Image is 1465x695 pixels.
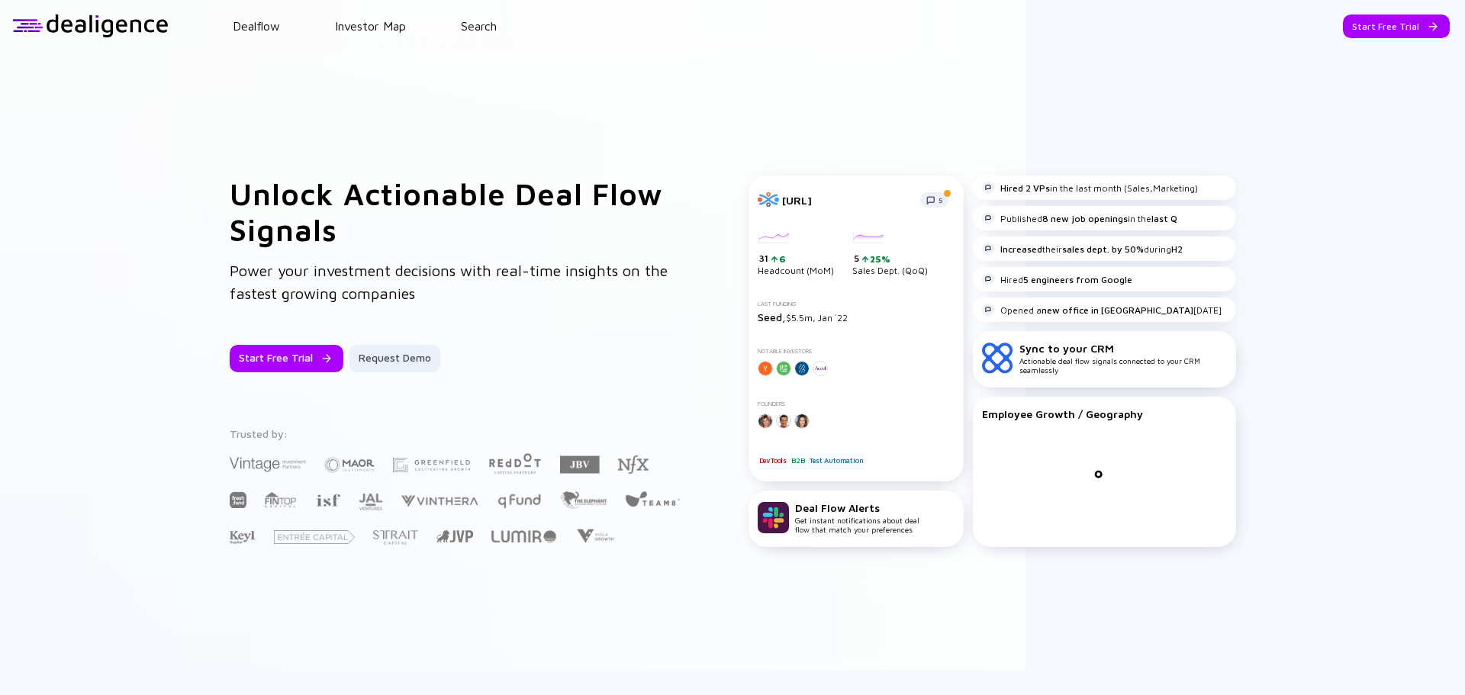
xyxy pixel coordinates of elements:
[758,348,955,355] div: Notable Investors
[230,455,306,473] img: Vintage Investment Partners
[274,530,355,544] img: Entrée Capital
[401,494,478,508] img: Vinthera
[1062,243,1144,255] strong: sales dept. by 50%
[758,310,955,323] div: $5.5m, Jan `22
[1171,243,1183,255] strong: H2
[393,458,470,472] img: Greenfield Partners
[373,530,418,545] img: Strait Capital
[230,530,256,545] img: Key1 Capital
[488,450,542,475] img: Red Dot Capital Partners
[852,232,928,276] div: Sales Dept. (QoQ)
[795,501,919,534] div: Get instant notifications about deal flow that match your preferences
[230,427,683,440] div: Trusted by:
[560,455,600,475] img: JBV Capital
[1023,274,1132,285] strong: 5 engineers from Google
[1019,342,1227,375] div: Actionable deal flow signals connected to your CRM seamlessly
[560,491,607,509] img: The Elephant
[230,345,343,372] button: Start Free Trial
[982,304,1222,316] div: Opened a [DATE]
[778,253,786,265] div: 6
[359,494,382,510] img: JAL Ventures
[436,530,473,542] img: Jerusalem Venture Partners
[982,212,1177,224] div: Published in the
[618,455,649,474] img: NFX
[982,243,1183,255] div: their during
[625,491,680,507] img: Team8
[982,407,1227,420] div: Employee Growth / Geography
[795,501,919,514] div: Deal Flow Alerts
[758,401,955,407] div: Founders
[461,19,497,33] a: Search
[782,194,911,207] div: [URL]
[315,493,340,507] img: Israel Secondary Fund
[1000,182,1050,194] strong: Hired 2 VPs
[854,253,928,265] div: 5
[759,253,834,265] div: 31
[349,345,440,372] button: Request Demo
[758,301,955,307] div: Last Funding
[868,253,890,265] div: 25%
[808,453,865,468] div: Test Automation
[230,175,687,247] h1: Unlock Actionable Deal Flow Signals
[790,453,806,468] div: B2B
[1042,213,1128,224] strong: 8 new job openings
[758,310,786,323] span: Seed,
[491,530,556,542] img: Lumir Ventures
[575,529,615,543] img: Viola Growth
[265,491,297,508] img: FINTOP Capital
[230,262,668,302] span: Power your investment decisions with real-time insights on the fastest growing companies
[1042,304,1193,316] strong: new office in [GEOGRAPHIC_DATA]
[233,19,280,33] a: Dealflow
[1000,243,1042,255] strong: Increased
[335,19,406,33] a: Investor Map
[758,453,788,468] div: DevTools
[1343,14,1450,38] button: Start Free Trial
[1151,213,1177,224] strong: last Q
[497,491,542,510] img: Q Fund
[758,232,834,276] div: Headcount (MoM)
[1019,342,1227,355] div: Sync to your CRM
[982,273,1132,285] div: Hired
[324,452,375,478] img: Maor Investments
[982,182,1198,194] div: in the last month (Sales,Marketing)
